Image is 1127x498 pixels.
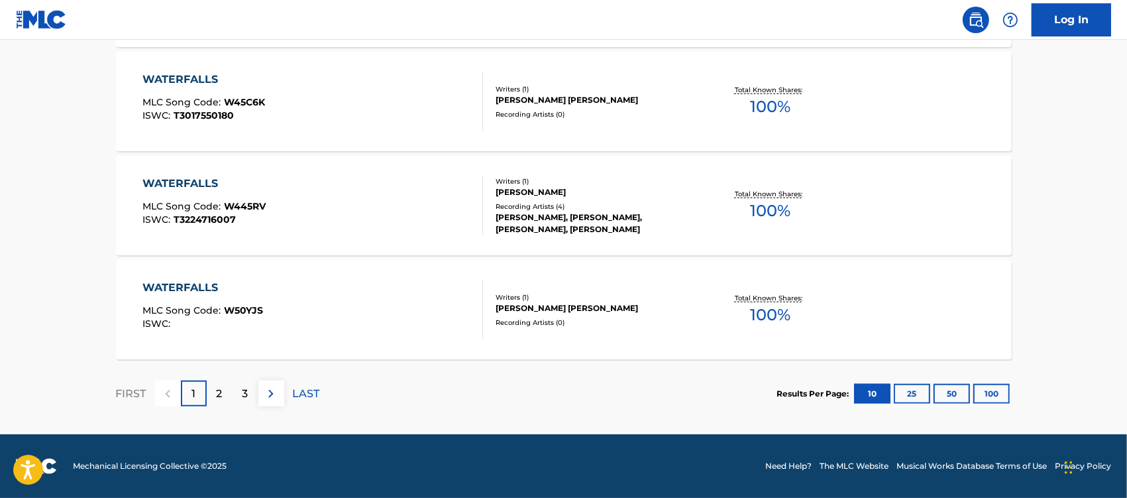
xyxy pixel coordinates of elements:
p: 3 [242,386,248,402]
button: 10 [854,384,890,404]
span: W445RV [224,200,266,212]
div: [PERSON_NAME] [PERSON_NAME] [496,94,696,106]
a: WATERFALLSMLC Song Code:W45C6KISWC:T3017550180Writers (1)[PERSON_NAME] [PERSON_NAME]Recording Art... [116,52,1012,151]
div: Drag [1065,448,1073,487]
a: Log In [1032,3,1111,36]
div: WATERFALLS [142,280,263,296]
button: 25 [894,384,930,404]
div: WATERFALLS [142,176,266,192]
span: Mechanical Licensing Collective © 2025 [73,460,227,472]
div: Writers ( 1 ) [496,176,696,186]
img: MLC Logo [16,10,67,29]
p: Results Per Page: [777,388,853,400]
span: W45C6K [224,96,265,108]
div: [PERSON_NAME] [496,186,696,198]
div: Recording Artists ( 0 ) [496,109,696,119]
p: LAST [293,386,320,402]
span: ISWC : [142,214,174,225]
p: Total Known Shares: [735,293,806,303]
div: WATERFALLS [142,72,265,88]
span: 100 % [750,199,790,223]
span: ISWC : [142,109,174,121]
span: W50YJS [224,304,263,316]
img: right [263,386,279,402]
a: WATERFALLSMLC Song Code:W445RVISWC:T3224716007Writers (1)[PERSON_NAME]Recording Artists (4)[PERSO... [116,156,1012,255]
button: 100 [973,384,1010,404]
p: FIRST [116,386,146,402]
div: Recording Artists ( 0 ) [496,318,696,328]
span: MLC Song Code : [142,200,224,212]
p: 2 [217,386,223,402]
span: MLC Song Code : [142,96,224,108]
div: Help [997,7,1024,33]
img: search [968,12,984,28]
p: Total Known Shares: [735,85,806,95]
div: [PERSON_NAME], [PERSON_NAME], [PERSON_NAME], [PERSON_NAME] [496,212,696,235]
a: The MLC Website [820,460,888,472]
div: Writers ( 1 ) [496,84,696,94]
a: Need Help? [765,460,812,472]
button: 50 [934,384,970,404]
a: Public Search [963,7,989,33]
span: T3017550180 [174,109,234,121]
img: help [1002,12,1018,28]
a: Musical Works Database Terms of Use [896,460,1047,472]
iframe: Chat Widget [1061,434,1127,498]
p: Total Known Shares: [735,189,806,199]
span: MLC Song Code : [142,304,224,316]
div: [PERSON_NAME] [PERSON_NAME] [496,302,696,314]
p: 1 [191,386,195,402]
span: T3224716007 [174,214,236,225]
span: 100 % [750,303,790,327]
img: logo [16,458,57,474]
a: WATERFALLSMLC Song Code:W50YJSISWC:Writers (1)[PERSON_NAME] [PERSON_NAME]Recording Artists (0)Tot... [116,260,1012,359]
div: Writers ( 1 ) [496,292,696,302]
div: Recording Artists ( 4 ) [496,202,696,212]
span: ISWC : [142,318,174,330]
a: Privacy Policy [1055,460,1111,472]
span: 100 % [750,95,790,119]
